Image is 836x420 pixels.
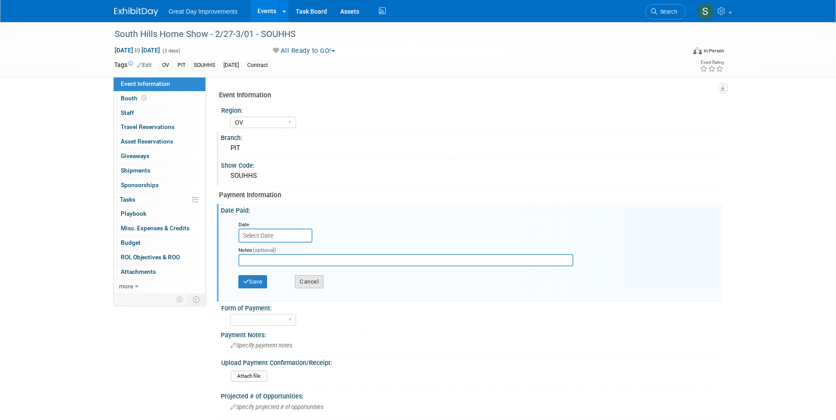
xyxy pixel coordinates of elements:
span: Great Day Improvements [169,8,238,15]
div: Date Paid: [221,204,722,215]
div: In-Person [703,48,724,54]
td: Tags [114,60,152,70]
input: Select Date [238,228,312,243]
div: Projected # of Opportunities: [221,390,722,401]
td: Toggle Event Tabs [187,294,205,305]
div: Branch: [221,131,722,142]
a: Event Information [114,77,205,91]
button: All Ready to GO! [270,46,338,55]
div: Contract [245,61,271,70]
a: Budget [114,236,205,250]
div: Event Information [219,91,716,100]
div: SOUHHS [191,61,218,70]
div: Show Code: [221,159,722,170]
span: (3 days) [162,48,180,54]
div: PIT [227,141,716,155]
span: Specify projected # of opportunities [230,404,323,410]
a: ROI, Objectives & ROO [114,251,205,265]
span: Tasks [120,196,135,203]
span: Sponsorships [121,181,159,188]
a: Edit [137,62,152,68]
div: Form of Payment: [221,302,718,313]
img: Sha'Nautica Sales [697,3,714,20]
button: Cancel [295,275,323,288]
div: Payment Notes: [221,328,722,339]
span: Specify payment notes [230,342,292,349]
a: Travel Reservations [114,120,205,134]
div: Upload Payment Confirmation/Receipt: [221,356,718,367]
span: Search [657,8,677,15]
small: Date [238,221,249,228]
button: Save [238,275,268,288]
div: SOUHHS [227,169,716,183]
div: OV [160,61,172,70]
a: Misc. Expenses & Credits [114,221,205,236]
span: (optional) [253,247,276,253]
td: Personalize Event Tab Strip [172,294,188,305]
span: Shipments [121,167,150,174]
div: Payment Information [219,191,716,200]
img: Format-Inperson.png [693,47,702,54]
a: Playbook [114,207,205,221]
small: Notes [238,247,252,253]
div: Region: [221,104,718,115]
div: Event Format [634,46,725,59]
span: more [119,283,133,290]
span: Asset Reservations [121,138,173,145]
a: more [114,280,205,294]
a: Tasks [114,193,205,207]
span: to [133,47,141,54]
div: PIT [175,61,188,70]
span: Booth not reserved yet [140,95,148,101]
span: Misc. Expenses & Credits [121,225,189,232]
a: Attachments [114,265,205,279]
span: Travel Reservations [121,123,175,130]
div: Event Rating [700,60,724,65]
a: Asset Reservations [114,135,205,149]
a: Sponsorships [114,178,205,192]
span: Event Information [121,80,170,87]
a: Shipments [114,164,205,178]
a: Staff [114,106,205,120]
span: Budget [121,239,141,246]
span: Playbook [121,210,146,217]
a: Booth [114,92,205,106]
span: Booth [121,95,148,102]
div: [DATE] [221,61,242,70]
a: Giveaways [114,149,205,163]
span: [DATE] [DATE] [114,46,160,54]
a: Search [645,4,686,19]
span: ROI, Objectives & ROO [121,254,180,261]
span: Giveaways [121,152,149,159]
img: ExhibitDay [114,7,158,16]
div: South Hills Home Show - 2/27-3/01 - SOUHHS [111,26,673,42]
span: Staff [121,109,134,116]
span: Attachments [121,268,156,275]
